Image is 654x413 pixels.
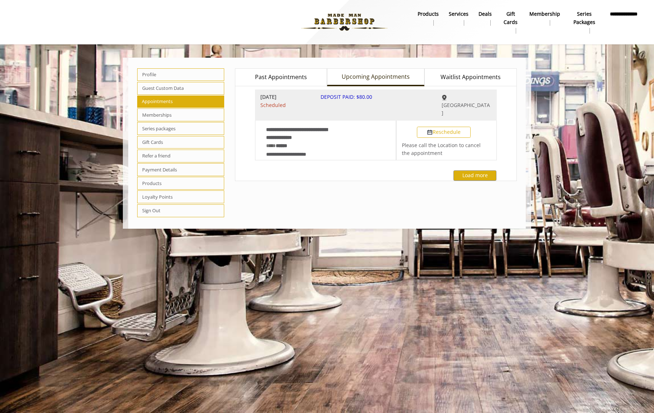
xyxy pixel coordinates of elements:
span: [GEOGRAPHIC_DATA] [442,102,490,116]
button: Load more [453,170,496,181]
span: Upcoming Appointments [342,72,410,82]
span: Gift Cards [137,136,224,149]
b: products [418,10,439,18]
a: Productsproducts [413,9,444,28]
span: Appointments [137,96,224,108]
b: [DATE] [260,93,310,101]
span: Guest Custom Data [137,82,224,95]
a: ServicesServices [444,9,473,28]
span: Memberships [137,108,224,121]
span: Scheduled [260,101,310,109]
span: Profile [137,68,224,81]
a: Gift cardsgift cards [497,9,524,35]
b: Deals [479,10,492,18]
b: gift cards [502,10,519,26]
span: Series packages [137,122,224,135]
span: Please call the Location to cancel the appointment [402,142,481,156]
img: Made Man Barbershop logo [295,3,394,42]
a: DealsDeals [473,9,497,28]
b: Services [449,10,468,18]
img: Greenwich Village [442,95,447,100]
span: Sign Out [137,204,224,217]
span: Past Appointments [255,73,307,82]
b: Series packages [570,10,599,26]
img: Reschedule [427,130,433,135]
span: Products [137,177,224,190]
b: Membership [529,10,560,18]
span: DEPOSIT PAID: $80.00 [321,93,372,100]
span: Payment Details [137,163,224,176]
button: Reschedule [417,127,471,137]
a: Series packagesSeries packages [565,9,604,35]
span: Refer a friend [137,150,224,162]
a: MembershipMembership [524,9,565,28]
span: Loyalty Points [137,190,224,203]
span: Waitlist Appointments [441,73,501,82]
